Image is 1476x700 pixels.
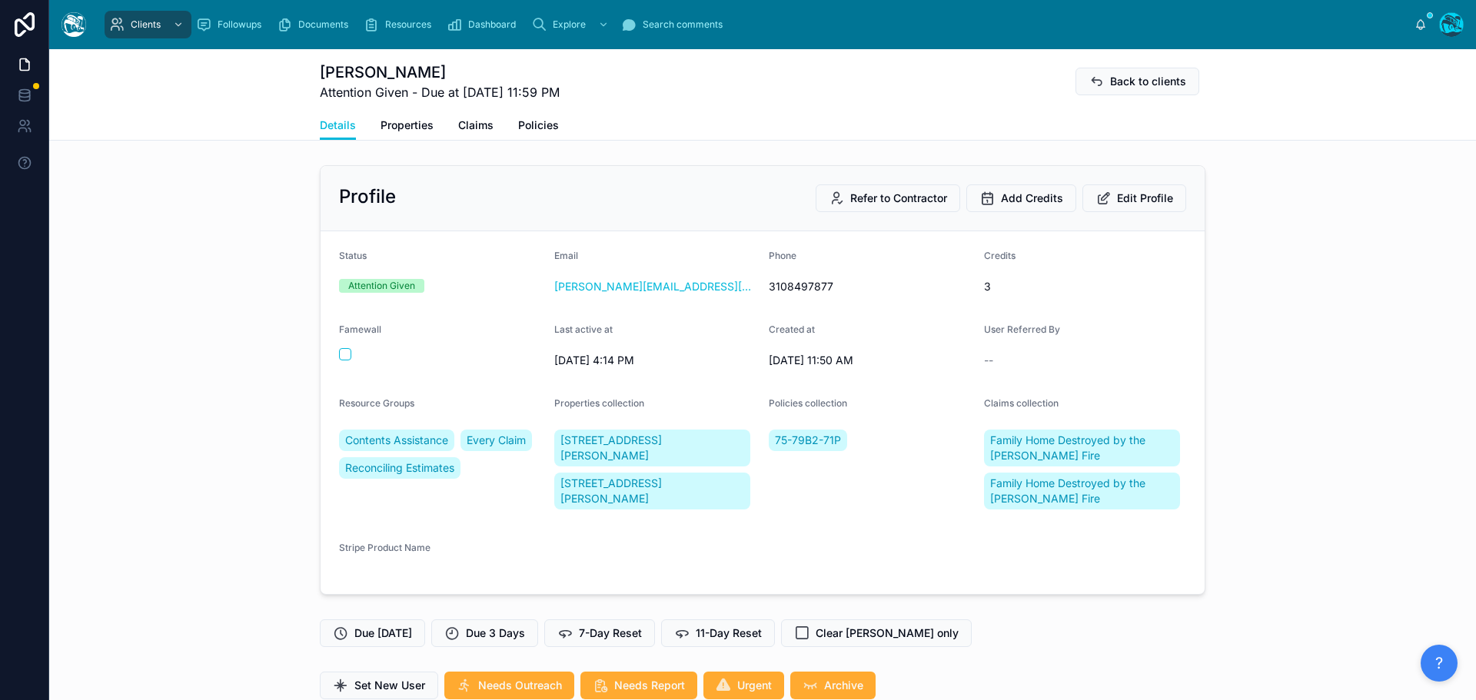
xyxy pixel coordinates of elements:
[554,353,757,368] span: [DATE] 4:14 PM
[381,111,434,142] a: Properties
[554,430,751,466] a: [STREET_ADDRESS][PERSON_NAME]
[1110,74,1186,89] span: Back to clients
[1082,184,1186,212] button: Edit Profile
[467,433,526,448] span: Every Claim
[98,8,1414,41] div: scrollable content
[990,433,1175,463] span: Family Home Destroyed by the [PERSON_NAME] Fire
[737,678,772,693] span: Urgent
[460,430,532,451] a: Every Claim
[339,184,396,209] h2: Profile
[354,678,425,693] span: Set New User
[769,279,972,294] span: 3108497877
[444,672,574,699] button: Needs Outreach
[769,353,972,368] span: [DATE] 11:50 AM
[554,279,757,294] a: [PERSON_NAME][EMAIL_ADDRESS][PERSON_NAME][DOMAIN_NAME]
[769,397,847,409] span: Policies collection
[1421,645,1458,682] button: ?
[458,111,494,142] a: Claims
[320,83,560,101] span: Attention Given - Due at [DATE] 11:59 PM
[554,397,644,409] span: Properties collection
[966,184,1076,212] button: Add Credits
[518,111,559,142] a: Policies
[527,11,617,38] a: Explore
[1075,68,1199,95] button: Back to clients
[320,672,438,699] button: Set New User
[381,118,434,133] span: Properties
[661,619,775,647] button: 11-Day Reset
[458,118,494,133] span: Claims
[769,323,815,335] span: Created at
[816,184,960,212] button: Refer to Contractor
[984,430,1181,466] a: Family Home Destroyed by the [PERSON_NAME] Fire
[643,18,723,31] span: Search comments
[850,191,947,206] span: Refer to Contractor
[580,672,697,699] button: Needs Report
[984,353,993,368] span: --
[442,11,527,38] a: Dashboard
[320,619,425,647] button: Due [DATE]
[320,111,356,141] a: Details
[775,433,841,448] span: 75-79B2-71P
[339,430,454,451] a: Contents Assistance
[544,619,655,647] button: 7-Day Reset
[272,11,359,38] a: Documents
[560,476,745,506] span: [STREET_ADDRESS][PERSON_NAME]
[339,542,430,553] span: Stripe Product Name
[478,678,562,693] span: Needs Outreach
[339,397,414,409] span: Resource Groups
[1001,191,1063,206] span: Add Credits
[579,625,642,641] span: 7-Day Reset
[354,625,412,641] span: Due [DATE]
[1117,191,1173,206] span: Edit Profile
[824,678,863,693] span: Archive
[518,118,559,133] span: Policies
[984,397,1059,409] span: Claims collection
[191,11,272,38] a: Followups
[339,457,460,479] a: Reconciling Estimates
[554,250,578,261] span: Email
[218,18,261,31] span: Followups
[984,473,1181,509] a: Family Home Destroyed by the [PERSON_NAME] Fire
[560,433,745,463] span: [STREET_ADDRESS][PERSON_NAME]
[345,460,454,476] span: Reconciling Estimates
[614,678,685,693] span: Needs Report
[348,279,415,293] div: Attention Given
[816,625,959,641] span: Clear [PERSON_NAME] only
[990,476,1175,506] span: Family Home Destroyed by the [PERSON_NAME] Fire
[298,18,348,31] span: Documents
[359,11,442,38] a: Resources
[781,619,972,647] button: Clear [PERSON_NAME] only
[61,12,86,37] img: App logo
[345,433,448,448] span: Contents Assistance
[984,279,1187,294] span: 3
[769,250,796,261] span: Phone
[554,473,751,509] a: [STREET_ADDRESS][PERSON_NAME]
[105,11,191,38] a: Clients
[431,619,538,647] button: Due 3 Days
[617,11,733,38] a: Search comments
[790,672,876,699] button: Archive
[769,430,847,451] a: 75-79B2-71P
[320,61,560,83] h1: [PERSON_NAME]
[466,625,525,641] span: Due 3 Days
[553,18,586,31] span: Explore
[468,18,516,31] span: Dashboard
[339,250,367,261] span: Status
[984,323,1060,335] span: User Referred By
[131,18,161,31] span: Clients
[320,118,356,133] span: Details
[696,625,762,641] span: 11-Day Reset
[385,18,431,31] span: Resources
[703,672,784,699] button: Urgent
[554,323,613,335] span: Last active at
[984,250,1016,261] span: Credits
[339,323,381,335] span: Famewall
